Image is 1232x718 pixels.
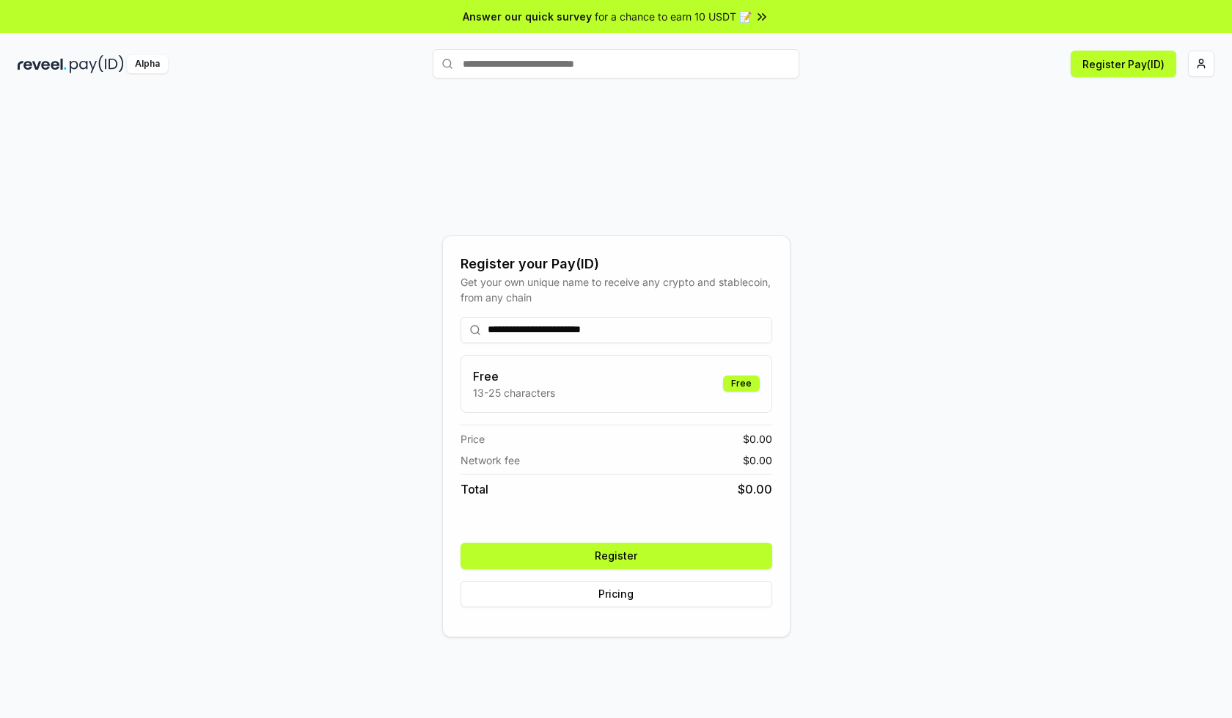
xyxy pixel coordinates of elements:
img: pay_id [70,55,124,73]
p: 13-25 characters [473,385,555,400]
span: $ 0.00 [738,480,772,498]
img: reveel_dark [18,55,67,73]
span: $ 0.00 [743,431,772,447]
span: Total [461,480,488,498]
div: Register your Pay(ID) [461,254,772,274]
button: Pricing [461,581,772,607]
div: Alpha [127,55,168,73]
button: Register Pay(ID) [1071,51,1176,77]
span: for a chance to earn 10 USDT 📝 [595,9,752,24]
span: Network fee [461,453,520,468]
button: Register [461,543,772,569]
h3: Free [473,367,555,385]
div: Free [723,376,760,392]
span: Price [461,431,485,447]
span: Answer our quick survey [463,9,592,24]
span: $ 0.00 [743,453,772,468]
div: Get your own unique name to receive any crypto and stablecoin, from any chain [461,274,772,305]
